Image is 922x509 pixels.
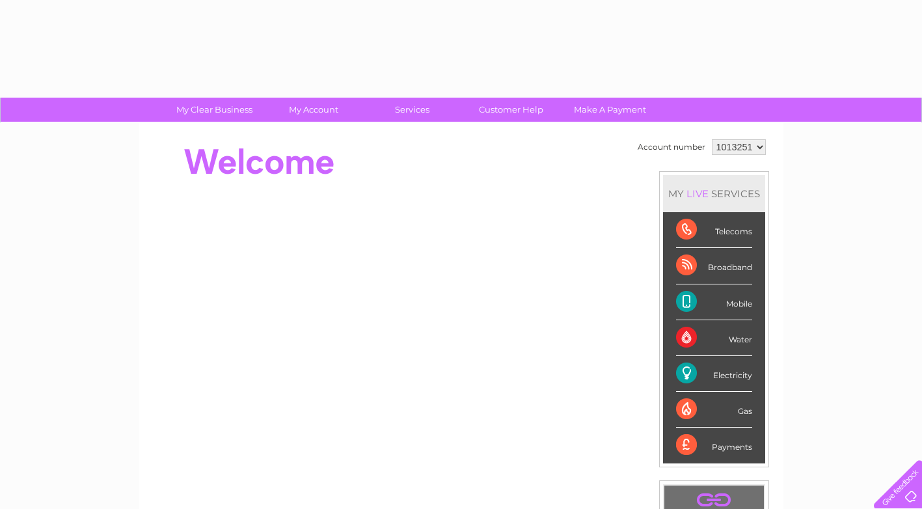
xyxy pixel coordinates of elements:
[676,320,752,356] div: Water
[676,248,752,284] div: Broadband
[676,356,752,392] div: Electricity
[556,98,664,122] a: Make A Payment
[161,98,268,122] a: My Clear Business
[260,98,367,122] a: My Account
[676,284,752,320] div: Mobile
[684,187,711,200] div: LIVE
[634,136,709,158] td: Account number
[663,175,765,212] div: MY SERVICES
[359,98,466,122] a: Services
[676,428,752,463] div: Payments
[457,98,565,122] a: Customer Help
[676,392,752,428] div: Gas
[676,212,752,248] div: Telecoms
